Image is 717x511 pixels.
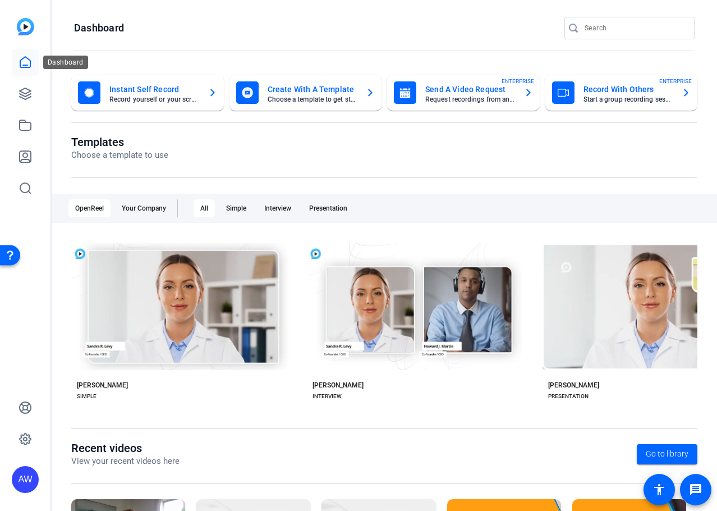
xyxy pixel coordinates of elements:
[68,199,111,217] div: OpenReel
[77,381,128,390] div: [PERSON_NAME]
[229,75,382,111] button: Create With A TemplateChoose a template to get started
[548,381,599,390] div: [PERSON_NAME]
[425,96,515,103] mat-card-subtitle: Request recordings from anyone, anywhere
[268,96,357,103] mat-card-subtitle: Choose a template to get started
[71,135,168,149] h1: Templates
[194,199,215,217] div: All
[652,483,666,496] mat-icon: accessibility
[425,83,515,96] mat-card-title: Send A Video Request
[637,444,697,464] a: Go to library
[268,83,357,96] mat-card-title: Create With A Template
[219,199,253,217] div: Simple
[387,75,540,111] button: Send A Video RequestRequest recordings from anyone, anywhereENTERPRISE
[302,199,354,217] div: Presentation
[258,199,298,217] div: Interview
[689,483,702,496] mat-icon: message
[109,83,199,96] mat-card-title: Instant Self Record
[74,21,124,35] h1: Dashboard
[548,392,589,401] div: PRESENTATION
[312,392,342,401] div: INTERVIEW
[585,21,686,35] input: Search
[71,455,180,468] p: View your recent videos here
[659,77,692,85] span: ENTERPRISE
[71,441,180,455] h1: Recent videos
[71,75,224,111] button: Instant Self RecordRecord yourself or your screen
[43,56,88,69] div: Dashboard
[71,149,168,162] p: Choose a template to use
[583,83,673,96] mat-card-title: Record With Others
[646,448,688,460] span: Go to library
[545,75,698,111] button: Record With OthersStart a group recording sessionENTERPRISE
[502,77,534,85] span: ENTERPRISE
[17,18,34,35] img: blue-gradient.svg
[12,466,39,493] div: AW
[583,96,673,103] mat-card-subtitle: Start a group recording session
[312,381,364,390] div: [PERSON_NAME]
[109,96,199,103] mat-card-subtitle: Record yourself or your screen
[115,199,173,217] div: Your Company
[77,392,96,401] div: SIMPLE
